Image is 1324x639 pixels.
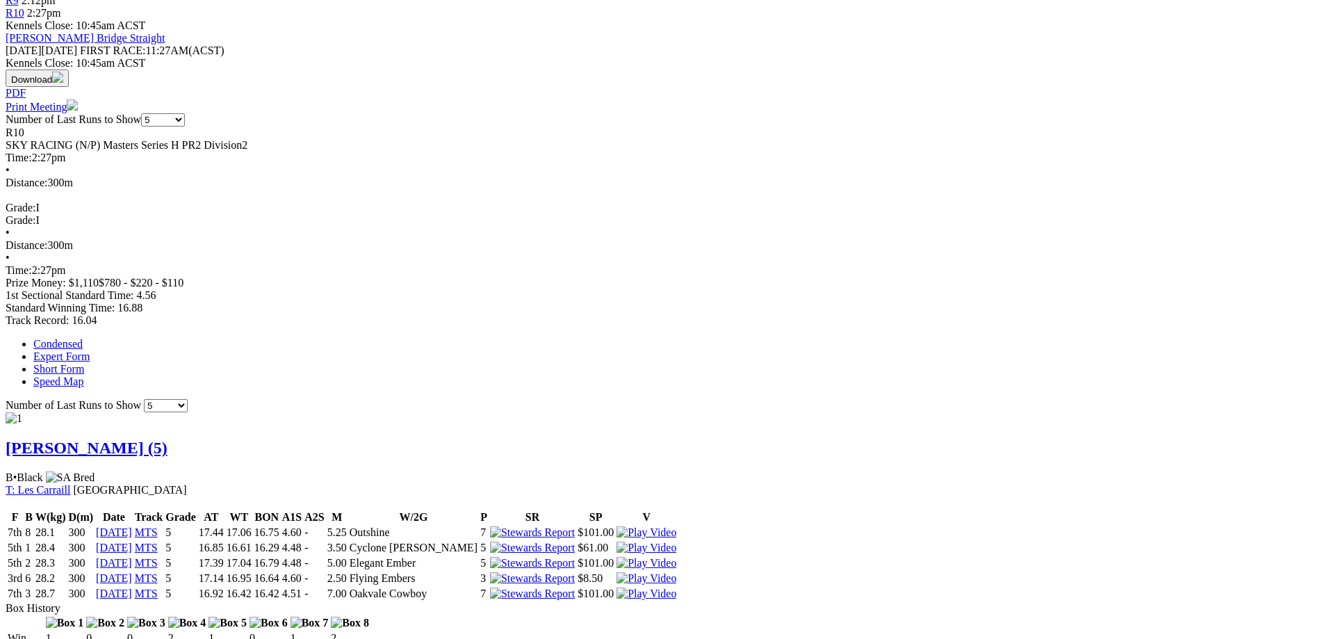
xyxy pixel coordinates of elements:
[327,541,348,555] td: 3.50
[136,289,156,301] span: 4.56
[198,572,224,585] td: 17.14
[6,164,10,176] span: •
[6,32,165,44] a: [PERSON_NAME] Bridge Straight
[490,588,575,600] img: Stewards Report
[134,510,164,524] th: Track
[13,471,17,483] span: •
[6,87,1318,99] div: Download
[327,526,348,540] td: 5.25
[480,510,488,524] th: P
[6,252,10,264] span: •
[6,227,10,238] span: •
[24,587,33,601] td: 3
[86,617,124,629] img: Box 2
[165,541,197,555] td: 5
[96,588,132,599] a: [DATE]
[96,542,132,553] a: [DATE]
[349,510,478,524] th: W/2G
[6,399,141,411] span: Number of Last Runs to Show
[327,556,348,570] td: 5.00
[117,302,142,314] span: 16.88
[304,526,325,540] td: -
[349,526,478,540] td: Outshine
[6,264,1318,277] div: 2:27pm
[327,572,348,585] td: 2.50
[6,239,1318,252] div: 300m
[99,277,183,289] span: $780 - $220 - $110
[327,510,348,524] th: M
[490,526,575,539] img: Stewards Report
[33,363,84,375] a: Short Form
[35,510,67,524] th: W(kg)
[616,572,676,584] a: View replay
[480,526,488,540] td: 7
[33,338,83,350] a: Condensed
[254,510,280,524] th: BON
[281,556,302,570] td: 4.48
[490,572,575,585] img: Stewards Report
[616,572,676,585] img: Play Video
[24,556,33,570] td: 2
[480,556,488,570] td: 5
[209,617,247,629] img: Box 5
[6,202,1318,214] div: I
[577,526,614,540] td: $101.00
[349,572,478,585] td: Flying Embers
[616,557,676,569] img: Play Video
[68,510,95,524] th: D(m)
[6,214,1318,227] div: I
[135,557,158,569] a: MTS
[226,510,252,524] th: WT
[96,526,132,538] a: [DATE]
[349,541,478,555] td: Cyclone [PERSON_NAME]
[490,557,575,569] img: Stewards Report
[327,587,348,601] td: 7.00
[7,587,23,601] td: 7th
[7,541,23,555] td: 5th
[6,602,1318,615] div: Box History
[135,572,158,584] a: MTS
[6,7,24,19] a: R10
[96,572,132,584] a: [DATE]
[135,542,158,553] a: MTS
[6,57,1318,70] div: Kennels Close: 10:45am ACST
[6,152,1318,164] div: 2:27pm
[6,113,1318,127] div: Number of Last Runs to Show
[135,526,158,538] a: MTS
[480,572,488,585] td: 3
[6,45,42,56] span: [DATE]
[46,471,95,484] img: SA Bred
[6,439,167,457] a: [PERSON_NAME] (5)
[616,588,676,599] a: View replay
[68,556,95,570] td: 300
[6,70,69,87] button: Download
[80,45,224,56] span: 11:27AM(ACST)
[165,587,197,601] td: 5
[198,556,224,570] td: 17.39
[6,289,133,301] span: 1st Sectional Standard Time:
[35,587,67,601] td: 28.7
[281,541,302,555] td: 4.48
[7,572,23,585] td: 3rd
[6,45,77,56] span: [DATE]
[35,526,67,540] td: 28.1
[96,557,132,569] a: [DATE]
[616,542,676,554] img: Play Video
[616,557,676,569] a: View replay
[127,617,165,629] img: Box 3
[68,541,95,555] td: 300
[291,617,329,629] img: Box 7
[7,526,23,540] td: 7th
[168,617,206,629] img: Box 4
[35,556,67,570] td: 28.3
[6,277,1318,289] div: Prize Money: $1,110
[165,510,197,524] th: Grade
[281,510,302,524] th: A1S
[198,541,224,555] td: 16.85
[24,572,33,585] td: 6
[198,526,224,540] td: 17.44
[577,510,614,524] th: SP
[6,101,78,113] a: Print Meeting
[6,152,32,163] span: Time:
